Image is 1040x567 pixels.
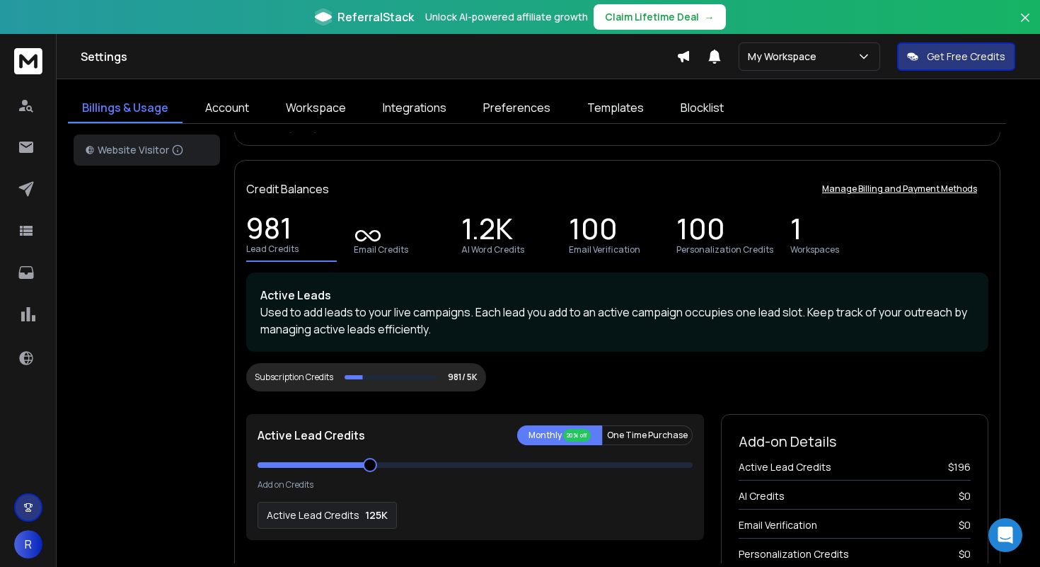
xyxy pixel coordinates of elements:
[569,244,640,256] p: Email Verification
[246,221,292,241] p: 981
[255,372,333,383] div: Subscription Credits
[739,547,849,561] span: Personalization Credits
[790,222,802,241] p: 1
[739,460,831,474] span: Active Lead Credits
[573,93,658,123] a: Templates
[739,518,817,532] span: Email Verification
[676,222,725,241] p: 100
[68,93,183,123] a: Billings & Usage
[258,479,313,491] p: Add on Credits
[1016,8,1034,42] button: Close banner
[14,530,42,559] button: R
[897,42,1015,71] button: Get Free Credits
[81,48,676,65] h1: Settings
[425,10,588,24] p: Unlock AI-powered affiliate growth
[74,134,220,166] button: Website Visitor
[246,244,299,255] p: Lead Credits
[191,93,263,123] a: Account
[461,244,524,256] p: AI Word Credits
[822,183,977,195] p: Manage Billing and Payment Methods
[448,372,478,383] p: 981/ 5K
[354,244,408,256] p: Email Credits
[748,50,822,64] p: My Workspace
[260,287,974,304] p: Active Leads
[365,508,388,522] p: 125K
[258,427,365,444] p: Active Lead Credits
[563,429,591,442] div: 20% off
[959,547,971,561] span: $ 0
[267,508,359,522] p: Active Lead Credits
[337,8,414,25] span: ReferralStack
[246,181,329,197] p: Credit Balances
[594,4,726,30] button: Claim Lifetime Deal→
[272,93,360,123] a: Workspace
[959,489,971,503] span: $ 0
[790,244,839,256] p: Workspaces
[569,222,618,241] p: 100
[948,460,971,474] span: $ 196
[602,425,693,445] button: One Time Purchase
[927,50,1005,64] p: Get Free Credits
[959,518,971,532] span: $ 0
[260,304,974,338] p: Used to add leads to your live campaigns. Each lead you add to an active campaign occupies one le...
[739,489,785,503] span: AI Credits
[705,10,715,24] span: →
[461,222,513,241] p: 1.2K
[469,93,565,123] a: Preferences
[739,432,971,452] h2: Add-on Details
[666,93,738,123] a: Blocklist
[811,175,988,203] button: Manage Billing and Payment Methods
[988,518,1022,552] div: Open Intercom Messenger
[517,425,602,445] button: Monthly 20% off
[369,93,461,123] a: Integrations
[676,244,773,256] p: Personalization Credits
